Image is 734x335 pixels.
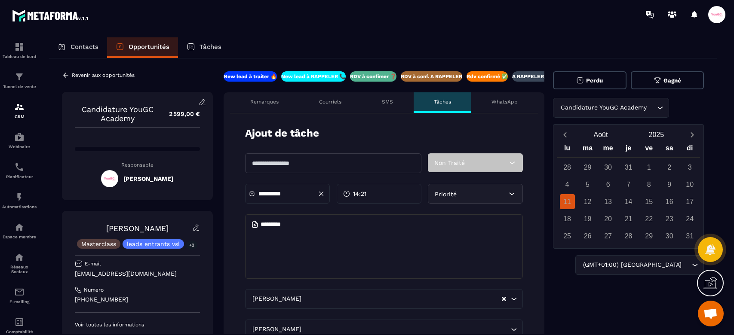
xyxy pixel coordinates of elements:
div: 2 [662,160,677,175]
button: Perdu [553,71,626,89]
div: 30 [662,228,677,244]
input: Search for option [648,103,655,113]
p: Réseaux Sociaux [2,265,37,274]
p: Opportunités [129,43,169,51]
div: je [618,142,639,157]
h5: [PERSON_NAME] [123,175,173,182]
input: Search for option [304,294,501,304]
div: 23 [662,211,677,226]
a: automationsautomationsAutomatisations [2,186,37,216]
div: 6 [601,177,616,192]
div: Calendar days [557,160,700,244]
div: ma [577,142,598,157]
a: automationsautomationsEspace membre [2,216,37,246]
div: di [679,142,700,157]
div: 10 [682,177,697,192]
p: +2 [186,241,197,250]
span: 14:21 [353,189,366,198]
img: automations [14,132,25,142]
div: 28 [560,160,575,175]
div: 30 [601,160,616,175]
button: Gagné [631,71,704,89]
div: 4 [560,177,575,192]
span: (GMT+01:00) [GEOGRAPHIC_DATA] [581,260,683,270]
div: 9 [662,177,677,192]
div: 25 [560,228,575,244]
span: [PERSON_NAME] [251,294,304,304]
span: [PERSON_NAME] [251,325,304,334]
div: Calendar wrapper [557,142,700,244]
button: Clear Selected [502,296,506,302]
div: 7 [621,177,636,192]
a: Contacts [49,37,107,58]
a: automationsautomationsWebinaire [2,125,37,155]
span: Candidature YouGC Academy [559,103,648,113]
button: Open years overlay [629,127,684,142]
div: 28 [621,228,636,244]
div: 20 [601,211,616,226]
a: [PERSON_NAME] [106,224,169,233]
div: 24 [682,211,697,226]
img: accountant [14,317,25,327]
div: 27 [601,228,616,244]
p: New lead à RAPPELER 📞 [281,73,346,80]
img: scheduler [14,162,25,172]
span: Perdu [586,77,603,84]
p: E-mailing [2,299,37,304]
div: 31 [682,228,697,244]
div: 22 [642,211,657,226]
img: automations [14,222,25,232]
p: Espace membre [2,234,37,239]
span: Priorité [435,191,457,198]
img: automations [14,192,25,202]
p: Remarques [250,98,279,105]
a: Tâches [178,37,230,58]
p: RDV à confimer ❓ [350,73,396,80]
div: 15 [642,194,657,209]
button: Next month [684,129,700,140]
p: Courriels [319,98,341,105]
div: 14 [621,194,636,209]
img: social-network [14,252,25,262]
div: 1 [642,160,657,175]
a: social-networksocial-networkRéseaux Sociaux [2,246,37,280]
div: Search for option [245,289,523,309]
div: 29 [642,228,657,244]
p: Tâches [200,43,221,51]
div: Search for option [575,255,704,275]
p: Comptabilité [2,329,37,334]
span: Non Traité [434,159,465,166]
p: SMS [382,98,393,105]
a: Ouvrir le chat [698,301,724,326]
div: 11 [560,194,575,209]
img: formation [14,102,25,112]
p: A RAPPELER/GHOST/NO SHOW✖️ [512,73,599,80]
div: 12 [580,194,595,209]
p: Automatisations [2,204,37,209]
a: formationformationTableau de bord [2,35,37,65]
div: 8 [642,177,657,192]
img: formation [14,42,25,52]
div: sa [659,142,680,157]
div: 19 [580,211,595,226]
p: Tunnel de vente [2,84,37,89]
p: WhatsApp [491,98,518,105]
p: Responsable [75,162,200,168]
p: Candidature YouGC Academy [75,105,160,123]
a: formationformationTunnel de vente [2,65,37,95]
p: RDV à conf. A RAPPELER [401,73,462,80]
a: formationformationCRM [2,95,37,125]
p: Webinaire [2,144,37,149]
img: formation [14,72,25,82]
input: Search for option [683,260,690,270]
a: Opportunités [107,37,178,58]
a: emailemailE-mailing [2,280,37,311]
p: Masterclass [81,241,116,247]
div: 3 [682,160,697,175]
div: 26 [580,228,595,244]
p: [EMAIL_ADDRESS][DOMAIN_NAME] [75,270,200,278]
button: Previous month [557,129,573,140]
p: Numéro [84,286,104,293]
p: Planificateur [2,174,37,179]
p: leads entrants vsl [127,241,180,247]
